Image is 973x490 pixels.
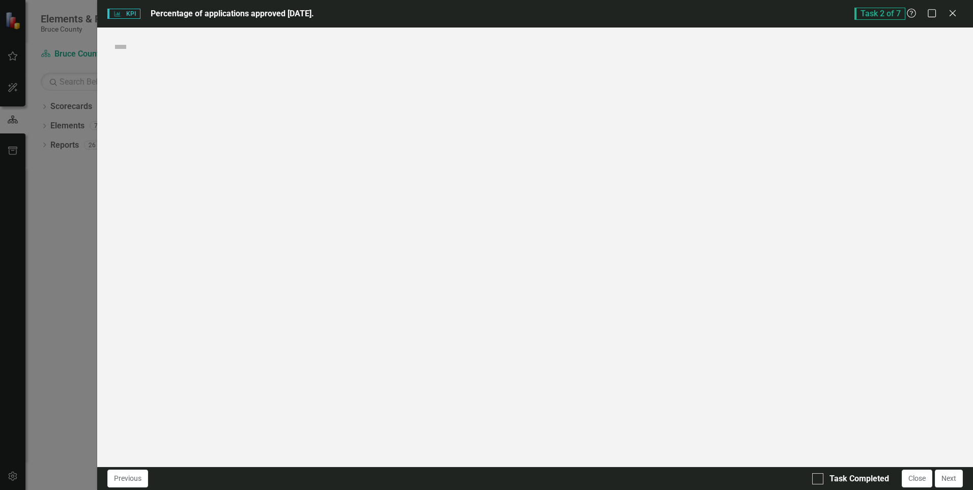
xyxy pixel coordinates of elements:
span: KPI [107,9,140,19]
button: Next [935,470,963,487]
span: Task 2 of 7 [854,8,905,20]
img: Not Defined [112,39,129,55]
button: Close [902,470,932,487]
div: Task Completed [829,473,889,485]
span: Percentage of applications approved [DATE]. [151,9,314,18]
button: Previous [107,470,148,487]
